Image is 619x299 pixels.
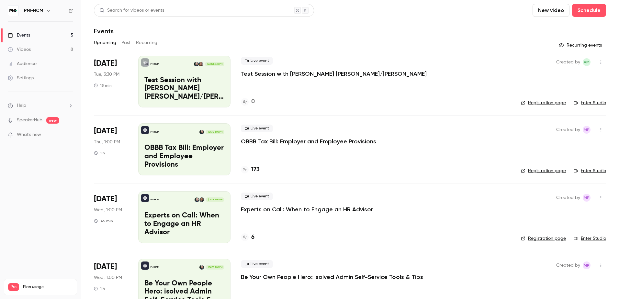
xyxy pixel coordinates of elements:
[8,61,37,67] div: Audience
[199,130,204,134] img: Amy Miller
[138,191,231,243] a: Experts on Call: When to Engage an HR AdvisorPNI•HCMKyle WadeAmy Miller[DATE] 1:00 PMExperts on C...
[206,197,224,202] span: [DATE] 1:00 PM
[136,38,158,48] button: Recurring
[251,97,255,106] h4: 0
[241,193,273,200] span: Live event
[94,139,120,145] span: Thu, 1:00 PM
[584,261,590,269] span: MP
[94,126,117,136] span: [DATE]
[23,284,73,290] span: Plan usage
[17,117,42,124] a: SpeakerHub
[94,207,122,213] span: Wed, 1:00 PM
[241,260,273,268] span: Live event
[94,261,117,272] span: [DATE]
[46,117,59,124] span: new
[195,197,199,202] img: Amy Miller
[574,235,606,242] a: Enter Studio
[151,62,159,66] p: PNI•HCM
[8,102,73,109] li: help-dropdown-opener
[94,191,128,243] div: Sep 17 Wed, 1:00 PM (America/New York)
[584,126,590,134] span: MP
[151,198,159,201] p: PNI•HCM
[241,97,255,106] a: 0
[99,7,164,14] div: Search for videos or events
[241,70,427,78] a: Test Session with [PERSON_NAME] [PERSON_NAME]/[PERSON_NAME]
[199,62,203,66] img: Nancy Kuhn
[8,46,31,53] div: Videos
[556,126,580,134] span: Created by
[199,197,204,202] img: Kyle Wade
[24,7,43,14] h6: PNI•HCM
[574,100,606,106] a: Enter Studio
[206,265,224,270] span: [DATE] 1:00 PM
[65,132,73,138] iframe: Noticeable Trigger
[241,125,273,132] span: Live event
[241,165,260,174] a: 173
[533,4,569,17] button: New video
[556,40,606,50] button: Recurring events
[94,83,112,88] div: 15 min
[8,6,18,16] img: PNI•HCM
[241,138,376,145] a: OBBB Tax Bill: Employer and Employee Provisions
[241,233,254,242] a: 6
[94,218,113,224] div: 45 min
[251,233,254,242] h4: 6
[94,38,116,48] button: Upcoming
[94,123,128,175] div: Aug 28 Thu, 1:00 PM (America/New York)
[94,71,119,78] span: Tue, 3:30 PM
[17,131,41,138] span: What's new
[205,62,224,66] span: [DATE] 3:30 PM
[572,4,606,17] button: Schedule
[556,58,580,66] span: Created by
[138,56,231,107] a: Test Session with Shulman Rogers/NancyPNI•HCMNancy KuhnAmy Miller[DATE] 3:30 PMTest Session with ...
[94,286,105,291] div: 1 h
[583,194,591,202] span: Melissa Pisarski
[556,261,580,269] span: Created by
[144,212,224,237] p: Experts on Call: When to Engage an HR Advisor
[94,56,128,107] div: Aug 26 Tue, 3:30 PM (America/New York)
[583,261,591,269] span: Melissa Pisarski
[94,150,105,156] div: 1 h
[521,168,566,174] a: Registration page
[94,194,117,204] span: [DATE]
[206,130,224,134] span: [DATE] 1:00 PM
[151,266,159,269] p: PNI•HCM
[94,58,117,69] span: [DATE]
[94,27,114,35] h1: Events
[199,265,204,270] img: Amy Miller
[584,194,590,202] span: MP
[583,58,591,66] span: Amy Miller
[94,274,122,281] span: Wed, 1:00 PM
[521,100,566,106] a: Registration page
[144,144,224,169] p: OBBB Tax Bill: Employer and Employee Provisions
[574,168,606,174] a: Enter Studio
[251,165,260,174] h4: 173
[241,273,423,281] a: Be Your Own People Hero: isolved Admin Self-Service Tools & Tips
[194,62,198,66] img: Amy Miller
[521,235,566,242] a: Registration page
[8,283,19,291] span: Pro
[8,32,30,39] div: Events
[17,102,26,109] span: Help
[121,38,131,48] button: Past
[583,126,591,134] span: Melissa Pisarski
[138,123,231,175] a: OBBB Tax Bill: Employer and Employee ProvisionsPNI•HCMAmy Miller[DATE] 1:00 PMOBBB Tax Bill: Empl...
[241,57,273,65] span: Live event
[584,58,590,66] span: AM
[151,130,159,134] p: PNI•HCM
[8,75,34,81] div: Settings
[556,194,580,202] span: Created by
[144,76,224,101] p: Test Session with [PERSON_NAME] [PERSON_NAME]/[PERSON_NAME]
[241,205,373,213] a: Experts on Call: When to Engage an HR Advisor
